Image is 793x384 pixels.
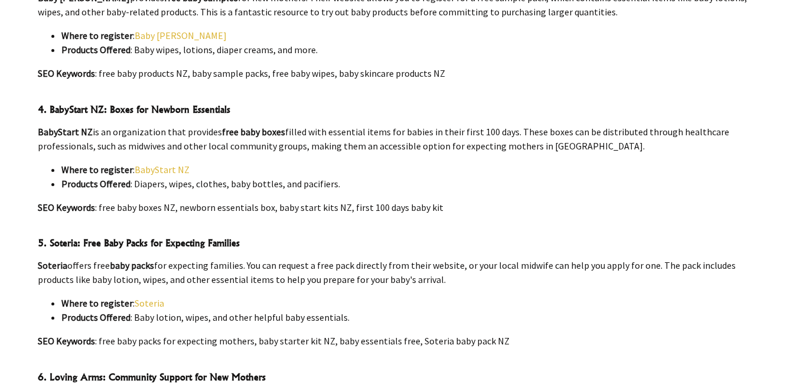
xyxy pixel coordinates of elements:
li: : [61,162,756,177]
strong: 5. Soteria: Free Baby Packs for Expecting Families [38,237,240,249]
p: offers free for expecting families. You can request a free pack directly from their website, or y... [38,258,756,287]
a: Baby [PERSON_NAME] [135,30,227,41]
strong: SEO Keywords [38,201,95,213]
strong: free baby boxes [222,126,285,138]
p: : free baby packs for expecting mothers, baby starter kit NZ, baby essentials free, Soteria baby ... [38,334,756,348]
strong: SEO Keywords [38,335,95,347]
strong: Where to register [61,297,133,309]
strong: SEO Keywords [38,67,95,79]
a: BabyStart NZ [135,164,190,175]
strong: 4. BabyStart NZ: Boxes for Newborn Essentials [38,103,230,115]
strong: 6. Loving Arms: Community Support for New Mothers [38,371,266,383]
p: is an organization that provides filled with essential items for babies in their first 100 days. ... [38,125,756,153]
strong: Soteria [38,259,67,271]
strong: Products Offered [61,178,130,190]
li: : Baby lotion, wipes, and other helpful baby essentials. [61,310,756,324]
li: : [61,296,756,310]
strong: Where to register [61,30,133,41]
strong: Products Offered [61,44,130,56]
li: : Baby wipes, lotions, diaper creams, and more. [61,43,756,57]
p: : free baby boxes NZ, newborn essentials box, baby start kits NZ, first 100 days baby kit [38,200,756,214]
a: Soteria [135,297,164,309]
p: : free baby products NZ, baby sample packs, free baby wipes, baby skincare products NZ [38,66,756,80]
strong: BabyStart NZ [38,126,93,138]
strong: Where to register [61,164,133,175]
li: : [61,28,756,43]
strong: Products Offered [61,311,130,323]
li: : Diapers, wipes, clothes, baby bottles, and pacifiers. [61,177,756,191]
strong: baby packs [110,259,154,271]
